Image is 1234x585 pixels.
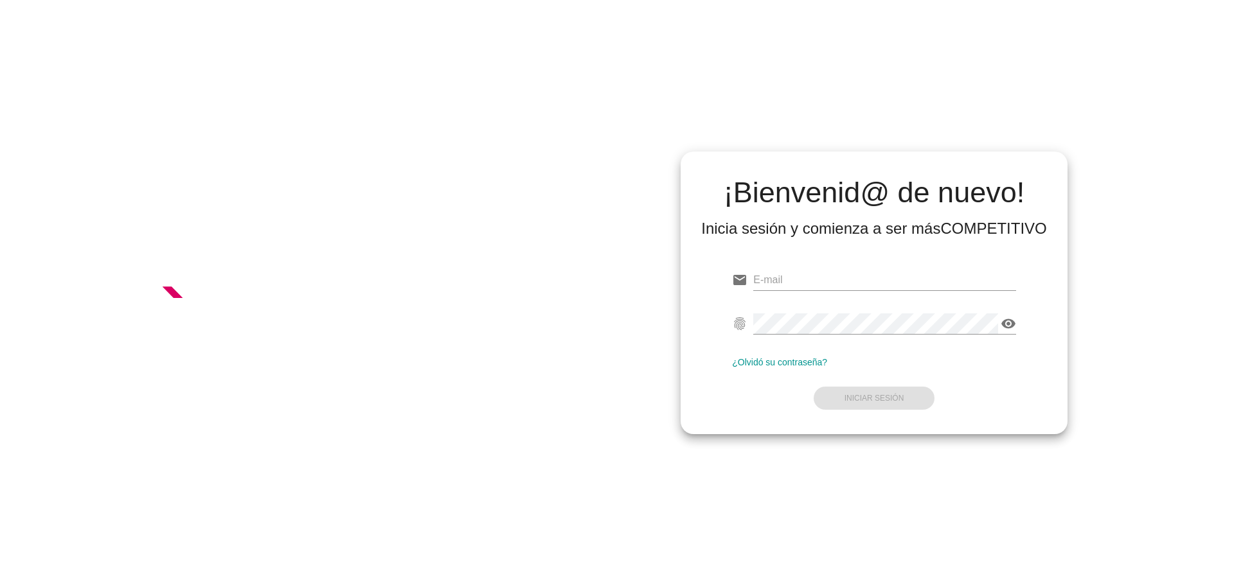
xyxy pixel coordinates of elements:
[732,357,827,367] a: ¿Olvidó su contraseña?
[732,316,747,331] i: fingerprint
[940,220,1046,237] strong: COMPETITIVO
[1001,316,1016,331] i: visibility
[701,177,1047,208] h2: ¡Bienvenid@ de nuevo!
[732,272,747,288] i: email
[753,270,1016,290] input: E-mail
[701,218,1047,239] div: Inicia sesión y comienza a ser más
[107,308,407,324] h2: ¡MÁS INFORMACIÓN, MEJORES DECISIONES!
